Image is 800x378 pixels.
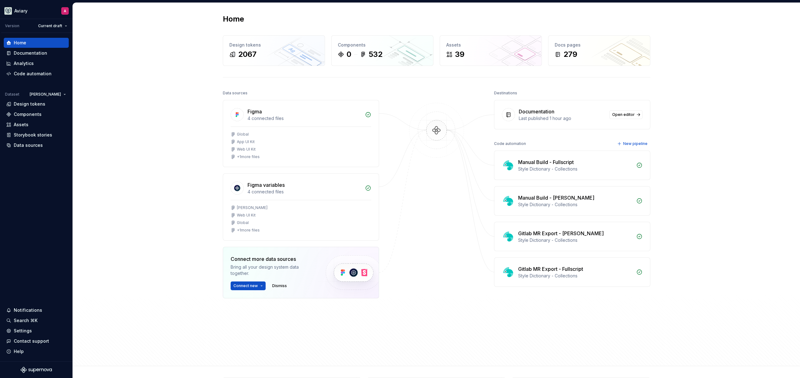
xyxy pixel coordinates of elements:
div: [PERSON_NAME] [237,205,267,210]
div: Aviary [14,8,27,14]
div: Docs pages [555,42,644,48]
div: Style Dictionary - Collections [518,201,632,208]
div: 279 [563,49,577,59]
div: App UI Kit [237,139,255,144]
div: Code automation [494,139,526,148]
a: Figma4 connected filesGlobalApp UI KitWeb UI Kit+1more files [223,100,379,167]
a: Docs pages279 [548,35,650,66]
a: Analytics [4,58,69,68]
div: Settings [14,328,32,334]
a: Figma variables4 connected files[PERSON_NAME]Web UI KitGlobal+1more files [223,173,379,241]
div: 532 [369,49,382,59]
span: Connect new [233,283,258,288]
button: AviaryA [1,4,71,17]
a: Storybook stories [4,130,69,140]
a: Settings [4,326,69,336]
a: Design tokens [4,99,69,109]
button: Search ⌘K [4,316,69,326]
a: Components0532 [331,35,433,66]
div: Components [338,42,427,48]
a: Design tokens2067 [223,35,325,66]
div: Style Dictionary - Collections [518,237,632,243]
button: [PERSON_NAME] [27,90,69,99]
a: Open editor [609,110,642,119]
button: Dismiss [269,281,290,290]
div: Web UI Kit [237,213,256,218]
div: 4 connected files [247,115,361,122]
div: Bring all your design system data together. [231,264,315,276]
div: Gitlab MR Export - Fullscript [518,265,583,273]
button: New pipeline [615,139,650,148]
button: Notifications [4,305,69,315]
a: Assets [4,120,69,130]
div: Design tokens [14,101,45,107]
div: Web UI Kit [237,147,256,152]
div: Version [5,23,19,28]
button: Current draft [35,22,70,30]
a: Components [4,109,69,119]
div: Manual Build - [PERSON_NAME] [518,194,594,201]
div: Figma variables [247,181,285,189]
div: Global [237,220,249,225]
div: Assets [14,122,28,128]
a: Home [4,38,69,48]
div: Design tokens [229,42,318,48]
div: Assets [446,42,535,48]
button: Connect new [231,281,266,290]
div: Home [14,40,26,46]
div: 2067 [238,49,257,59]
span: Dismiss [272,283,287,288]
div: Global [237,132,249,137]
div: Contact support [14,338,49,344]
div: Dataset [5,92,19,97]
div: Documentation [519,108,554,115]
div: Last published 1 hour ago [519,115,606,122]
svg: Supernova Logo [21,367,52,373]
div: 4 connected files [247,189,361,195]
span: Open editor [612,112,635,117]
div: Data sources [14,142,43,148]
div: Data sources [223,89,247,97]
a: Documentation [4,48,69,58]
div: Destinations [494,89,517,97]
div: Code automation [14,71,52,77]
span: [PERSON_NAME] [30,92,61,97]
div: Connect more data sources [231,255,315,263]
a: Data sources [4,140,69,150]
div: Help [14,348,24,355]
div: Style Dictionary - Collections [518,166,632,172]
button: Contact support [4,336,69,346]
div: Notifications [14,307,42,313]
button: Help [4,346,69,356]
a: Code automation [4,69,69,79]
div: 39 [455,49,464,59]
div: Components [14,111,42,117]
span: New pipeline [623,141,647,146]
div: A [64,8,66,13]
div: Analytics [14,60,34,67]
div: Search ⌘K [14,317,37,324]
div: + 1 more files [237,154,260,159]
img: 256e2c79-9abd-4d59-8978-03feab5a3943.png [4,7,12,15]
a: Assets39 [440,35,542,66]
div: Gitlab MR Export - [PERSON_NAME] [518,230,604,237]
h2: Home [223,14,244,24]
div: Manual Build - Fullscript [518,158,574,166]
div: + 1 more files [237,228,260,233]
div: Storybook stories [14,132,52,138]
div: Figma [247,108,262,115]
div: Documentation [14,50,47,56]
span: Current draft [38,23,62,28]
div: 0 [347,49,351,59]
div: Style Dictionary - Collections [518,273,632,279]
